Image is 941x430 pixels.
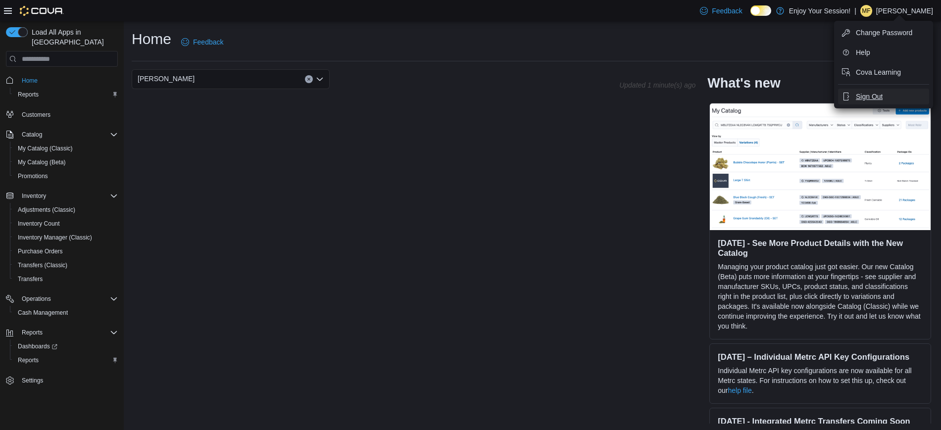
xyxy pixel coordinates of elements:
[14,340,118,352] span: Dashboards
[14,89,43,100] a: Reports
[18,108,118,121] span: Customers
[2,292,122,306] button: Operations
[22,377,43,384] span: Settings
[10,169,122,183] button: Promotions
[305,75,313,83] button: Clear input
[18,247,63,255] span: Purchase Orders
[10,203,122,217] button: Adjustments (Classic)
[14,354,43,366] a: Reports
[10,306,122,320] button: Cash Management
[14,218,118,230] span: Inventory Count
[696,1,746,21] a: Feedback
[18,172,48,180] span: Promotions
[14,307,118,319] span: Cash Management
[138,73,195,85] span: [PERSON_NAME]
[707,75,780,91] h2: What's new
[22,192,46,200] span: Inventory
[876,5,933,17] p: [PERSON_NAME]
[14,156,118,168] span: My Catalog (Beta)
[18,129,118,141] span: Catalog
[14,170,118,182] span: Promotions
[856,48,870,57] span: Help
[14,307,72,319] a: Cash Management
[14,232,96,243] a: Inventory Manager (Classic)
[2,128,122,142] button: Catalog
[14,89,118,100] span: Reports
[10,155,122,169] button: My Catalog (Beta)
[728,386,752,394] a: help file
[18,75,42,87] a: Home
[838,45,929,60] button: Help
[18,261,67,269] span: Transfers (Classic)
[14,273,118,285] span: Transfers
[18,129,46,141] button: Catalog
[18,206,75,214] span: Adjustments (Classic)
[22,111,50,119] span: Customers
[193,37,223,47] span: Feedback
[18,109,54,121] a: Customers
[10,88,122,101] button: Reports
[14,204,118,216] span: Adjustments (Classic)
[18,293,55,305] button: Operations
[2,73,122,87] button: Home
[18,327,118,338] span: Reports
[132,29,171,49] h1: Home
[14,232,118,243] span: Inventory Manager (Classic)
[22,77,38,85] span: Home
[18,356,39,364] span: Reports
[2,107,122,122] button: Customers
[14,259,118,271] span: Transfers (Classic)
[862,5,870,17] span: MF
[18,375,47,386] a: Settings
[177,32,227,52] a: Feedback
[856,28,912,38] span: Change Password
[18,190,118,202] span: Inventory
[838,89,929,104] button: Sign Out
[14,259,71,271] a: Transfers (Classic)
[18,293,118,305] span: Operations
[856,67,901,77] span: Cova Learning
[14,273,47,285] a: Transfers
[10,272,122,286] button: Transfers
[860,5,872,17] div: Mitchell Froom
[14,245,118,257] span: Purchase Orders
[838,64,929,80] button: Cova Learning
[718,366,923,395] p: Individual Metrc API key configurations are now available for all Metrc states. For instructions ...
[718,262,923,331] p: Managing your product catalog just got easier. Our new Catalog (Beta) puts more information at yo...
[10,217,122,231] button: Inventory Count
[14,204,79,216] a: Adjustments (Classic)
[18,234,92,241] span: Inventory Manager (Classic)
[18,158,66,166] span: My Catalog (Beta)
[10,339,122,353] a: Dashboards
[14,218,64,230] a: Inventory Count
[712,6,742,16] span: Feedback
[2,326,122,339] button: Reports
[18,144,73,152] span: My Catalog (Classic)
[22,131,42,139] span: Catalog
[28,27,118,47] span: Load All Apps in [GEOGRAPHIC_DATA]
[10,258,122,272] button: Transfers (Classic)
[18,91,39,98] span: Reports
[22,329,43,336] span: Reports
[10,353,122,367] button: Reports
[838,25,929,41] button: Change Password
[10,244,122,258] button: Purchase Orders
[14,143,118,154] span: My Catalog (Classic)
[14,143,77,154] a: My Catalog (Classic)
[856,92,883,101] span: Sign Out
[316,75,324,83] button: Open list of options
[750,5,771,16] input: Dark Mode
[718,416,923,426] h3: [DATE] - Integrated Metrc Transfers Coming Soon
[2,373,122,387] button: Settings
[14,354,118,366] span: Reports
[2,189,122,203] button: Inventory
[14,156,70,168] a: My Catalog (Beta)
[18,309,68,317] span: Cash Management
[718,352,923,362] h3: [DATE] – Individual Metrc API Key Configurations
[718,238,923,258] h3: [DATE] - See More Product Details with the New Catalog
[14,245,67,257] a: Purchase Orders
[789,5,851,17] p: Enjoy Your Session!
[18,190,50,202] button: Inventory
[20,6,64,16] img: Cova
